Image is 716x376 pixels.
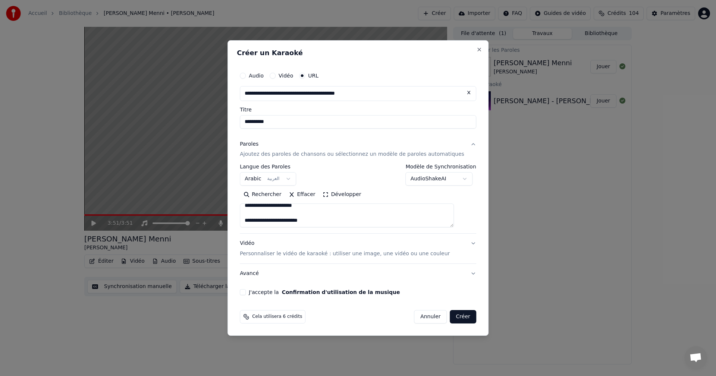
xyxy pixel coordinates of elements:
button: Annuler [414,310,447,323]
p: Personnaliser le vidéo de karaoké : utiliser une image, une vidéo ou une couleur [240,250,450,257]
label: Audio [249,73,264,78]
button: Avancé [240,264,476,283]
label: Vidéo [279,73,293,78]
button: J'accepte la [282,290,400,295]
button: VidéoPersonnaliser le vidéo de karaoké : utiliser une image, une vidéo ou une couleur [240,234,476,264]
h2: Créer un Karaoké [237,50,479,56]
label: URL [308,73,318,78]
div: ParolesAjoutez des paroles de chansons ou sélectionnez un modèle de paroles automatiques [240,164,476,234]
p: Ajoutez des paroles de chansons ou sélectionnez un modèle de paroles automatiques [240,151,464,158]
label: Langue des Paroles [240,164,296,170]
label: Modèle de Synchronisation [406,164,476,170]
span: Cela utilisera 6 crédits [252,314,302,320]
label: J'accepte la [249,290,400,295]
div: Paroles [240,140,258,148]
button: Effacer [285,189,319,201]
div: Vidéo [240,240,450,258]
button: ParolesAjoutez des paroles de chansons ou sélectionnez un modèle de paroles automatiques [240,135,476,164]
label: Titre [240,107,476,112]
button: Développer [319,189,365,201]
button: Créer [450,310,476,323]
button: Rechercher [240,189,285,201]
